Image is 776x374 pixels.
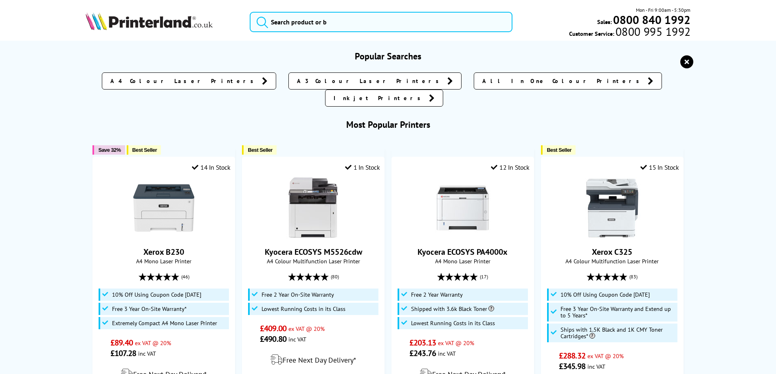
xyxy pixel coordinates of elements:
span: Free 2 Year Warranty [411,291,463,298]
span: Extremely Compact A4 Mono Laser Printer [112,320,217,326]
img: Xerox B230 [133,177,194,238]
span: Customer Service: [569,28,690,37]
span: £89.40 [110,337,133,348]
img: Xerox C325 [582,177,643,238]
span: (80) [331,269,339,284]
span: Free 3 Year On-Site Warranty* [112,306,187,312]
img: Kyocera ECOSYS M5526cdw [283,177,344,238]
a: A3 Colour Laser Printers [288,72,462,90]
a: Printerland Logo [86,12,240,32]
span: £409.00 [260,323,286,334]
h3: Most Popular Printers [86,119,691,130]
span: A4 Mono Laser Printer [396,257,529,265]
span: inc VAT [438,350,456,357]
span: Mon - Fri 9:00am - 5:30pm [636,6,690,14]
h3: Popular Searches [86,50,691,62]
span: A3 Colour Laser Printers [297,77,443,85]
span: inc VAT [587,363,605,370]
button: Best Seller [242,145,277,155]
span: A4 Colour Multifunction Laser Printer [545,257,679,265]
span: Lowest Running Costs in its Class [411,320,495,326]
button: Best Seller [127,145,161,155]
a: Kyocera ECOSYS M5526cdw [283,232,344,240]
span: A4 Colour Laser Printers [110,77,258,85]
b: 0800 840 1992 [613,12,690,27]
a: A4 Colour Laser Printers [102,72,276,90]
a: Xerox C325 [582,232,643,240]
a: Xerox B230 [133,232,194,240]
span: A4 Colour Multifunction Laser Printer [246,257,380,265]
span: Free 2 Year On-Site Warranty [262,291,334,298]
a: Inkjet Printers [325,90,443,107]
span: Best Seller [132,147,157,153]
img: Printerland Logo [86,12,213,30]
span: (17) [480,269,488,284]
div: modal_delivery [246,348,380,371]
span: inc VAT [288,335,306,343]
span: ex VAT @ 20% [135,339,171,347]
span: A4 Mono Laser Printer [97,257,230,265]
button: Best Seller [541,145,576,155]
span: (46) [181,269,189,284]
span: Best Seller [248,147,273,153]
span: ex VAT @ 20% [587,352,624,360]
a: 0800 840 1992 [612,16,690,24]
div: 15 In Stock [640,163,679,171]
span: 10% Off Using Coupon Code [DATE] [112,291,201,298]
a: Xerox C325 [592,247,632,257]
div: 1 In Stock [345,163,380,171]
a: Kyocera ECOSYS PA4000x [418,247,508,257]
span: Best Seller [547,147,572,153]
button: Save 32% [92,145,125,155]
div: 14 In Stock [192,163,230,171]
span: 0800 995 1992 [614,28,690,35]
span: Save 32% [98,147,121,153]
img: Kyocera ECOSYS PA4000x [432,177,493,238]
span: ex VAT @ 20% [288,325,325,332]
span: ex VAT @ 20% [438,339,474,347]
span: 10% Off Using Coupon Code [DATE] [561,291,650,298]
span: Sales: [597,18,612,26]
span: (83) [629,269,638,284]
span: Lowest Running Costs in its Class [262,306,345,312]
span: £203.13 [409,337,436,348]
span: Free 3 Year On-Site Warranty and Extend up to 5 Years* [561,306,676,319]
a: All In One Colour Printers [474,72,662,90]
span: £490.80 [260,334,286,344]
span: Shipped with 3.6k Black Toner [411,306,494,312]
span: All In One Colour Printers [482,77,644,85]
span: £243.76 [409,348,436,359]
a: Kyocera ECOSYS M5526cdw [265,247,362,257]
span: £107.28 [110,348,136,359]
span: inc VAT [138,350,156,357]
a: Kyocera ECOSYS PA4000x [432,232,493,240]
div: 12 In Stock [491,163,529,171]
a: Xerox B230 [143,247,184,257]
span: Inkjet Printers [334,94,425,102]
span: £345.98 [559,361,585,372]
span: Ships with 1.5K Black and 1K CMY Toner Cartridges* [561,326,676,339]
input: Search product or b [250,12,512,32]
span: £288.32 [559,350,585,361]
